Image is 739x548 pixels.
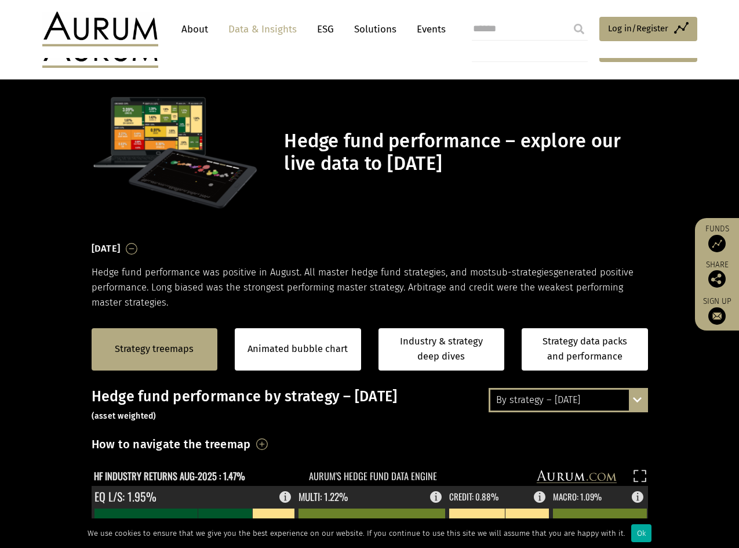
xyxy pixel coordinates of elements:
[701,224,733,252] a: Funds
[631,524,651,542] div: Ok
[701,296,733,325] a: Sign up
[490,390,646,411] div: By strategy – [DATE]
[247,342,348,357] a: Animated bubble chart
[608,21,668,35] span: Log in/Register
[567,17,591,41] input: Submit
[492,267,554,278] span: sub-strategies
[176,19,214,40] a: About
[522,328,648,371] a: Strategy data packs and performance
[115,342,194,357] a: Strategy treemaps
[92,388,648,423] h3: Hedge fund performance by strategy – [DATE]
[411,19,446,40] a: Events
[708,235,726,252] img: Access Funds
[348,19,402,40] a: Solutions
[708,307,726,325] img: Sign up to our newsletter
[701,261,733,288] div: Share
[92,434,251,454] h3: How to navigate the treemap
[599,17,697,41] a: Log in/Register
[92,265,648,311] p: Hedge fund performance was positive in August. All master hedge fund strategies, and most generat...
[311,19,340,40] a: ESG
[42,12,158,46] img: Aurum
[378,328,505,371] a: Industry & strategy deep dives
[92,240,121,257] h3: [DATE]
[92,411,156,421] small: (asset weighted)
[223,19,303,40] a: Data & Insights
[284,130,645,175] h1: Hedge fund performance – explore our live data to [DATE]
[708,270,726,288] img: Share this post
